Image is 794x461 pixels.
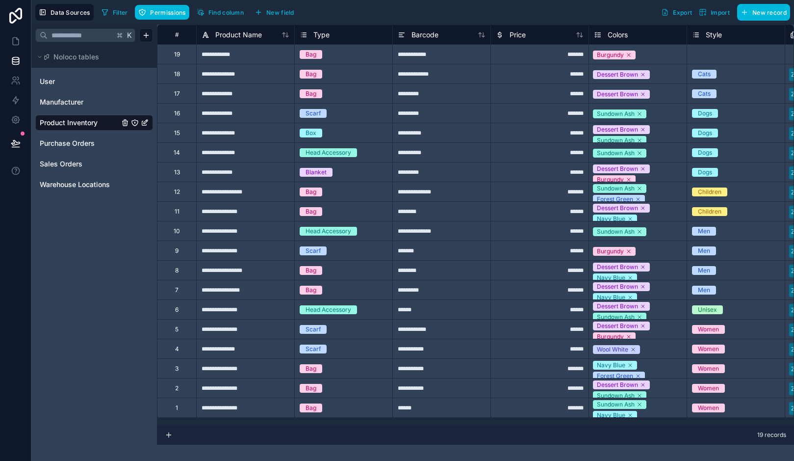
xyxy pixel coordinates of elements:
[698,207,721,216] div: Children
[35,156,153,172] div: Sales Orders
[733,4,790,21] a: New record
[175,306,179,314] div: 6
[698,129,712,137] div: Dogs
[208,9,244,16] span: Find column
[98,5,131,20] button: Filter
[698,286,710,295] div: Men
[175,325,179,333] div: 5
[597,247,624,256] div: Burgundy
[35,177,153,192] div: Warehouse Locations
[306,404,316,412] div: Bag
[174,70,180,78] div: 18
[306,89,316,98] div: Bag
[174,109,180,117] div: 16
[510,30,526,40] span: Price
[40,159,119,169] a: Sales Orders
[306,325,321,334] div: Scarf
[306,286,316,295] div: Bag
[597,263,638,271] div: Dessert Brown
[176,404,178,412] div: 1
[251,5,298,20] button: New field
[597,322,638,330] div: Dessert Brown
[597,380,638,389] div: Dessert Brown
[40,118,98,128] span: Product Inventory
[306,148,351,157] div: Head Accessory
[698,168,712,177] div: Dogs
[126,32,133,39] span: K
[597,204,638,213] div: Dessert Brown
[306,129,316,137] div: Box
[40,77,119,86] a: User
[752,9,787,16] span: New record
[597,293,625,302] div: Navy Blue
[40,138,95,148] span: Purchase Orders
[40,77,55,86] span: User
[174,51,180,58] div: 19
[306,207,316,216] div: Bag
[698,70,711,79] div: Cats
[597,136,635,145] div: Sundown Ash
[411,30,438,40] span: Barcode
[35,74,153,89] div: User
[40,180,119,190] a: Warehouse Locations
[35,94,153,110] div: Manufacturer
[597,400,635,409] div: Sundown Ash
[698,246,710,255] div: Men
[698,227,710,236] div: Men
[597,109,635,118] div: Sundown Ash
[597,391,635,400] div: Sundown Ash
[698,266,710,275] div: Men
[306,168,327,177] div: Blanket
[658,4,695,21] button: Export
[174,149,180,157] div: 14
[711,9,730,16] span: Import
[35,136,153,151] div: Purchase Orders
[40,118,119,128] a: Product Inventory
[597,125,638,134] div: Dessert Brown
[40,159,82,169] span: Sales Orders
[113,9,128,16] span: Filter
[597,313,635,322] div: Sundown Ash
[174,188,180,196] div: 12
[175,286,179,294] div: 7
[175,208,179,216] div: 11
[35,4,94,21] button: Data Sources
[175,267,179,274] div: 8
[215,30,262,40] span: Product Name
[53,52,99,62] span: Noloco tables
[306,227,351,236] div: Head Accessory
[40,97,119,107] a: Manufacturer
[266,9,294,16] span: New field
[597,332,624,341] div: Burgundy
[306,70,316,79] div: Bag
[698,384,719,393] div: Women
[306,246,321,255] div: Scarf
[597,149,635,158] div: Sundown Ash
[698,364,719,373] div: Women
[597,302,638,311] div: Dessert Brown
[597,282,638,291] div: Dessert Brown
[698,325,719,334] div: Women
[698,148,712,157] div: Dogs
[597,70,638,79] div: Dessert Brown
[306,109,321,118] div: Scarf
[597,361,625,370] div: Navy Blue
[306,50,316,59] div: Bag
[306,188,316,196] div: Bag
[35,50,147,64] button: Noloco tables
[175,365,179,373] div: 3
[698,305,717,314] div: Unisex
[40,97,83,107] span: Manufacturer
[597,164,638,173] div: Dessert Brown
[698,188,721,196] div: Children
[40,180,110,190] span: Warehouse Locations
[597,90,638,99] div: Dessert Brown
[135,5,193,20] a: Permissions
[193,5,247,20] button: Find column
[174,129,180,137] div: 15
[698,109,712,118] div: Dogs
[306,364,316,373] div: Bag
[597,175,624,184] div: Burgundy
[306,345,321,353] div: Scarf
[306,305,351,314] div: Head Accessory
